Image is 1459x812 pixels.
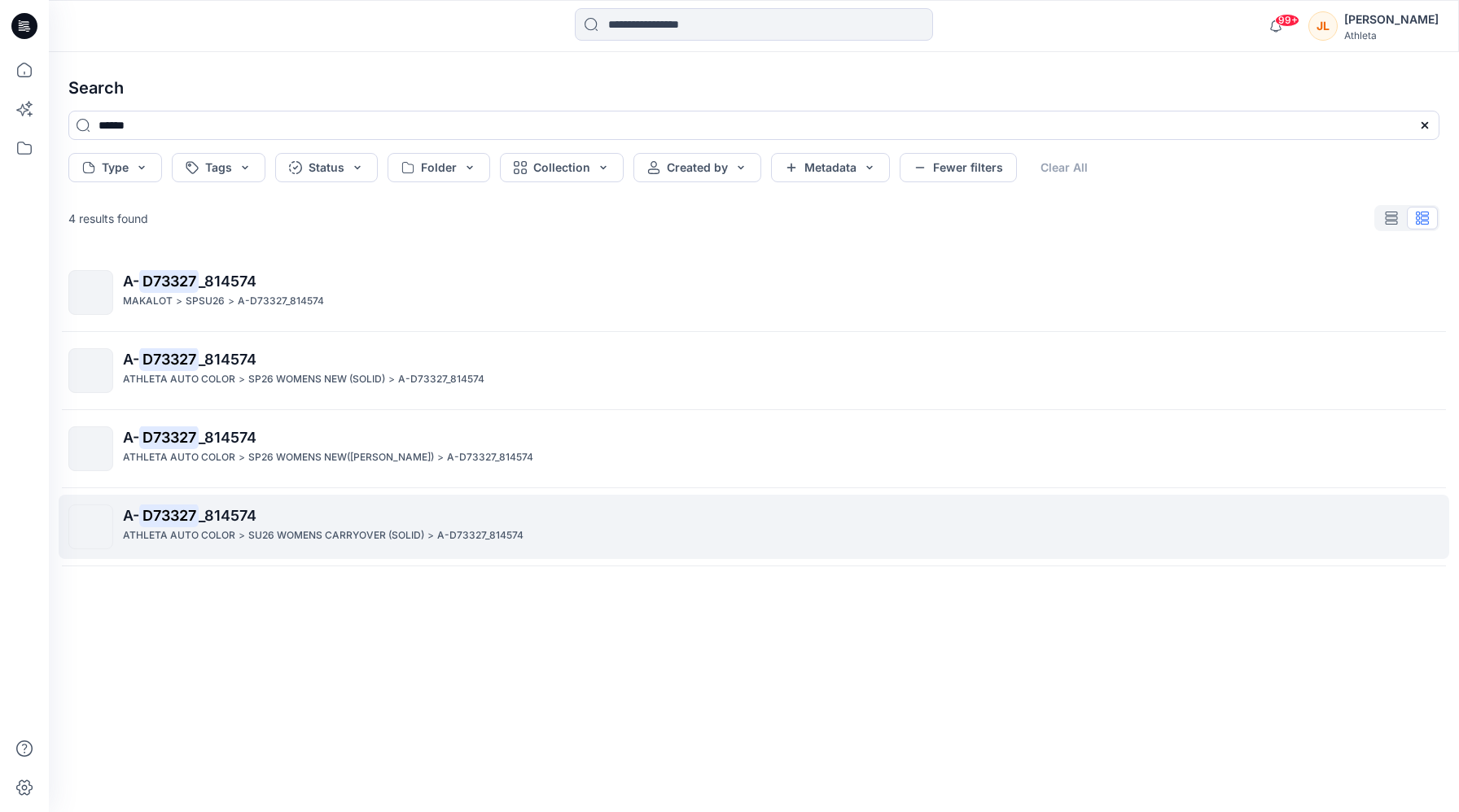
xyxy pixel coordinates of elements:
p: A-D73327_814574 [238,293,324,310]
p: ATHLETA AUTO COLOR [123,527,235,544]
a: A-D73327_814574MAKALOT>SPSU26>A-D73327_814574 [59,260,1449,325]
span: _814574 [199,351,256,368]
p: > [228,293,234,310]
p: ATHLETA AUTO COLOR [123,371,235,388]
span: A- [123,507,139,524]
p: A-D73327_814574 [447,449,533,466]
button: Folder [388,153,490,182]
button: Tags [172,153,265,182]
span: _814574 [199,429,256,446]
p: > [427,527,434,544]
button: Type [68,153,162,182]
button: Fewer filters [900,153,1017,182]
p: > [176,293,182,310]
button: Created by [633,153,761,182]
mark: D73327 [139,347,199,370]
a: A-D73327_814574ATHLETA AUTO COLOR>SP26 WOMENS NEW([PERSON_NAME])>A-D73327_814574 [59,417,1449,481]
mark: D73327 [139,269,199,292]
span: A- [123,273,139,290]
p: > [437,449,444,466]
p: ATHLETA AUTO COLOR [123,449,235,466]
p: A-D73327_814574 [437,527,524,544]
p: SP26 WOMENS NEW(HEATHER) [248,449,434,466]
p: SPSU26 [186,293,225,310]
h4: Search [55,65,1452,111]
p: SP26 WOMENS NEW (SOLID) [248,371,385,388]
p: A-D73327_814574 [398,371,484,388]
div: JL [1308,11,1338,41]
button: Collection [500,153,624,182]
p: > [239,527,245,544]
span: A- [123,429,139,446]
button: Metadata [771,153,890,182]
p: > [388,371,395,388]
p: MAKALOT [123,293,173,310]
a: A-D73327_814574ATHLETA AUTO COLOR>SP26 WOMENS NEW (SOLID)>A-D73327_814574 [59,338,1449,403]
mark: D73327 [139,426,199,448]
div: [PERSON_NAME] [1344,10,1439,29]
p: > [239,371,245,388]
p: > [239,449,245,466]
span: A- [123,351,139,368]
button: Status [275,153,378,182]
span: 99+ [1275,14,1299,27]
div: Athleta [1344,29,1439,41]
a: A-D73327_814574ATHLETA AUTO COLOR>SU26 WOMENS CARRYOVER (SOLID)>A-D73327_814574 [59,495,1449,559]
mark: D73327 [139,504,199,526]
span: _814574 [199,507,256,524]
p: SU26 WOMENS CARRYOVER (SOLID) [248,527,424,544]
p: 4 results found [68,210,148,227]
span: _814574 [199,273,256,290]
